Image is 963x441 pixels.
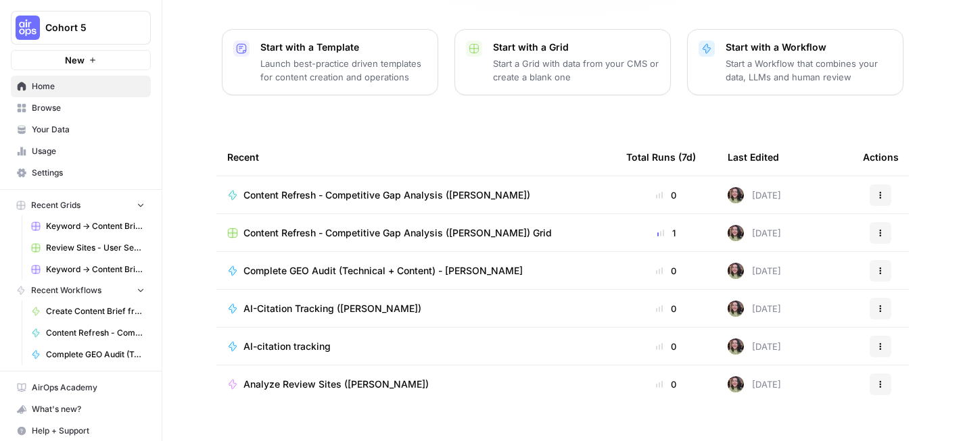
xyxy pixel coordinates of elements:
[222,29,438,95] button: Start with a TemplateLaunch best-practice driven templates for content creation and operations
[32,102,145,114] span: Browse
[454,29,671,95] button: Start with a GridStart a Grid with data from your CMS or create a blank one
[227,340,605,353] a: AI-citation tracking
[728,376,744,392] img: e6jku8bei7w65twbz9tngar3gsjq
[726,57,892,84] p: Start a Workflow that combines your data, LLMs and human review
[626,226,706,240] div: 1
[25,344,151,365] a: Complete GEO Audit (Technical + Content) - [PERSON_NAME]
[25,301,151,322] a: Create Content Brief from Keyword (Neighbor - [PERSON_NAME]
[25,322,151,344] a: Content Refresh - Competitive Gap Analysis ([PERSON_NAME])
[626,378,706,391] div: 0
[243,340,331,353] span: AI-citation tracking
[728,225,781,241] div: [DATE]
[65,53,85,67] span: New
[493,41,659,54] p: Start with a Grid
[11,97,151,119] a: Browse
[728,338,744,355] img: e6jku8bei7w65twbz9tngar3gsjq
[863,138,899,176] div: Actions
[687,29,903,95] button: Start with a WorkflowStart a Workflow that combines your data, LLMs and human review
[32,145,145,157] span: Usage
[728,263,781,279] div: [DATE]
[11,140,151,162] a: Usage
[25,259,151,280] a: Keyword -> Content Brief -> Article ([PERSON_NAME])
[726,41,892,54] p: Start with a Workflow
[227,188,605,202] a: Content Refresh - Competitive Gap Analysis ([PERSON_NAME])
[626,340,706,353] div: 0
[11,195,151,215] button: Recent Grids
[31,284,101,296] span: Recent Workflows
[243,226,552,240] span: Content Refresh - Competitive Gap Analysis ([PERSON_NAME]) Grid
[31,199,80,211] span: Recent Grids
[25,237,151,259] a: Review Sites - User Sentiment Analysis & Content Refresh
[728,138,779,176] div: Last Edited
[626,188,706,202] div: 0
[227,138,605,176] div: Recent
[260,41,427,54] p: Start with a Template
[243,264,523,278] span: Complete GEO Audit (Technical + Content) - [PERSON_NAME]
[25,215,151,237] a: Keyword -> Content Brief -> Article
[11,377,151,398] a: AirOps Academy
[11,76,151,97] a: Home
[46,348,145,361] span: Complete GEO Audit (Technical + Content) - [PERSON_NAME]
[728,301,744,317] img: e6jku8bei7w65twbz9tngar3gsjq
[32,167,145,179] span: Settings
[260,57,427,84] p: Launch best-practice driven templates for content creation and operations
[11,280,151,301] button: Recent Workflows
[32,124,145,136] span: Your Data
[16,16,40,40] img: Cohort 5 Logo
[493,57,659,84] p: Start a Grid with data from your CMS or create a blank one
[227,378,605,391] a: Analyze Review Sites ([PERSON_NAME])
[46,242,145,254] span: Review Sites - User Sentiment Analysis & Content Refresh
[728,187,744,203] img: e6jku8bei7w65twbz9tngar3gsjq
[32,80,145,93] span: Home
[11,11,151,45] button: Workspace: Cohort 5
[32,425,145,437] span: Help + Support
[11,162,151,184] a: Settings
[11,50,151,70] button: New
[728,301,781,317] div: [DATE]
[626,302,706,315] div: 0
[46,263,145,276] span: Keyword -> Content Brief -> Article ([PERSON_NAME])
[46,305,145,317] span: Create Content Brief from Keyword (Neighbor - [PERSON_NAME]
[227,226,605,240] a: Content Refresh - Competitive Gap Analysis ([PERSON_NAME]) Grid
[728,225,744,241] img: e6jku8bei7w65twbz9tngar3gsjq
[728,376,781,392] div: [DATE]
[243,378,429,391] span: Analyze Review Sites ([PERSON_NAME])
[728,187,781,203] div: [DATE]
[227,302,605,315] a: AI-Citation Tracking ([PERSON_NAME])
[227,264,605,278] a: Complete GEO Audit (Technical + Content) - [PERSON_NAME]
[728,338,781,355] div: [DATE]
[11,398,151,420] button: What's new?
[32,382,145,394] span: AirOps Academy
[626,264,706,278] div: 0
[46,327,145,339] span: Content Refresh - Competitive Gap Analysis ([PERSON_NAME])
[11,119,151,140] a: Your Data
[45,21,127,34] span: Cohort 5
[243,188,530,202] span: Content Refresh - Competitive Gap Analysis ([PERSON_NAME])
[243,302,421,315] span: AI-Citation Tracking ([PERSON_NAME])
[46,220,145,232] span: Keyword -> Content Brief -> Article
[626,138,696,176] div: Total Runs (7d)
[11,399,150,419] div: What's new?
[728,263,744,279] img: e6jku8bei7w65twbz9tngar3gsjq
